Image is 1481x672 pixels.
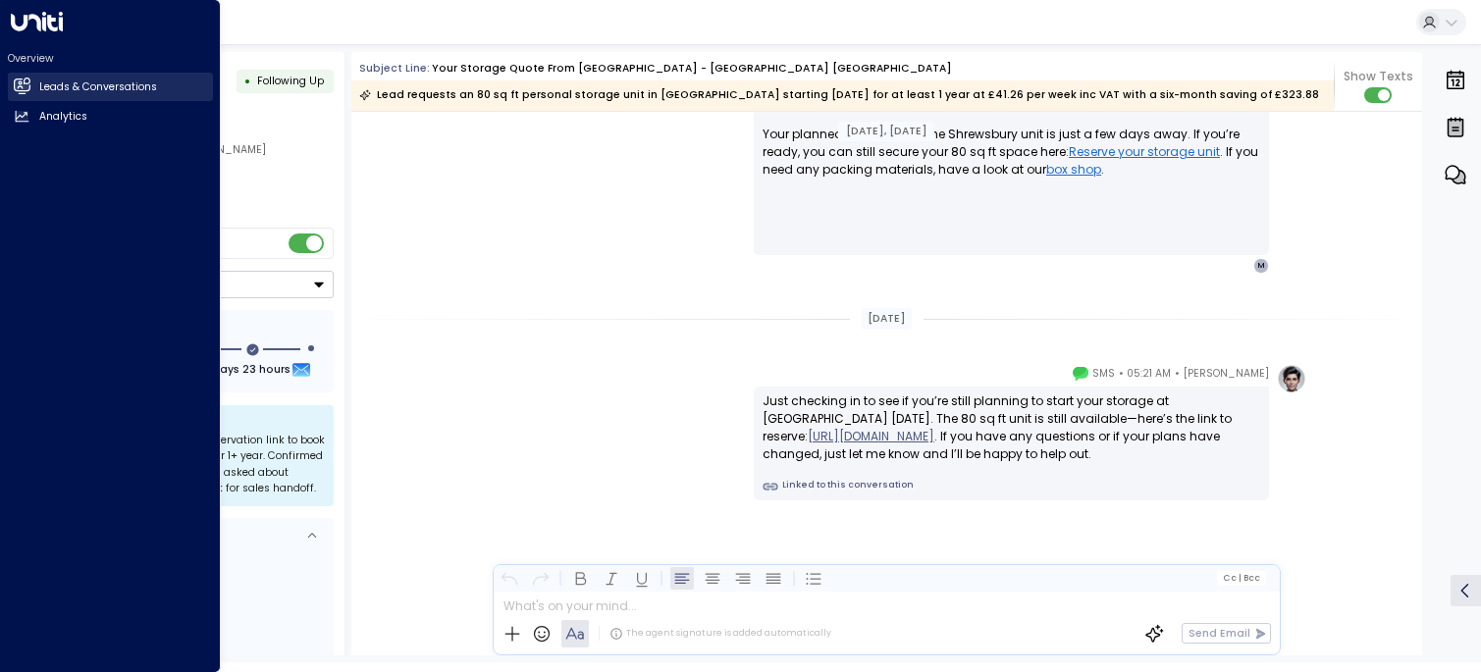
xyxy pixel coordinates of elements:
[499,566,522,590] button: Undo
[8,103,213,131] a: Analytics
[39,109,87,125] h2: Analytics
[838,122,934,141] div: [DATE], [DATE]
[1223,573,1260,583] span: Cc Bcc
[1127,364,1171,384] span: 05:21 AM
[359,61,430,76] span: Subject Line:
[257,74,324,88] span: Following Up
[1217,571,1266,585] button: Cc|Bcc
[1239,573,1242,583] span: |
[1092,364,1115,384] span: SMS
[1046,161,1101,179] a: box shop
[1184,364,1269,384] span: [PERSON_NAME]
[151,360,291,382] span: In about 2 days 23 hours
[763,90,1260,196] p: Hi [PERSON_NAME], Your planned start date for the Shrewsbury unit is just a few days away. If you...
[1119,364,1124,384] span: •
[862,308,912,330] div: [DATE]
[763,479,1260,494] a: Linked to this conversation
[1277,364,1306,393] img: profile-logo.png
[1069,143,1220,161] a: Reserve your storage unit
[1175,364,1180,384] span: •
[1344,68,1413,85] span: Show Texts
[244,68,251,94] div: •
[808,428,934,445] a: [URL][DOMAIN_NAME]
[8,73,213,101] a: Leads & Conversations
[1253,258,1269,274] div: M
[432,61,952,77] div: Your storage quote from [GEOGRAPHIC_DATA] - [GEOGRAPHIC_DATA] [GEOGRAPHIC_DATA]
[529,566,553,590] button: Redo
[359,85,1319,105] div: Lead requests an 80 sq ft personal storage unit in [GEOGRAPHIC_DATA] starting [DATE] for at least...
[8,51,213,66] h2: Overview
[609,627,831,641] div: The agent signature is added automatically
[39,79,157,95] h2: Leads & Conversations
[763,392,1260,463] div: Just checking in to see if you’re still planning to start your storage at [GEOGRAPHIC_DATA] [DATE...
